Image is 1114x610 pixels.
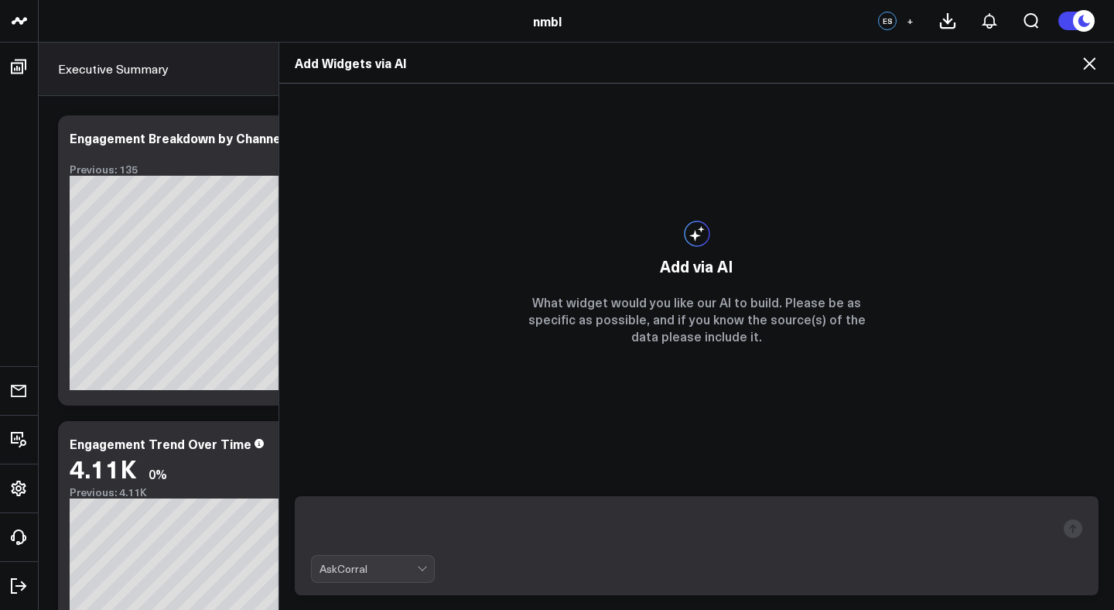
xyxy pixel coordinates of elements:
div: AskCorral [320,563,417,575]
a: nmbl [533,12,562,29]
button: + [900,12,919,30]
h2: Add via AI [660,255,733,278]
h2: Add Widgets via AI [295,54,1099,71]
p: What widget would you like our AI to build. Please be as specific as possible, and if you know th... [523,293,871,344]
div: ES [878,12,897,30]
span: + [907,15,914,26]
